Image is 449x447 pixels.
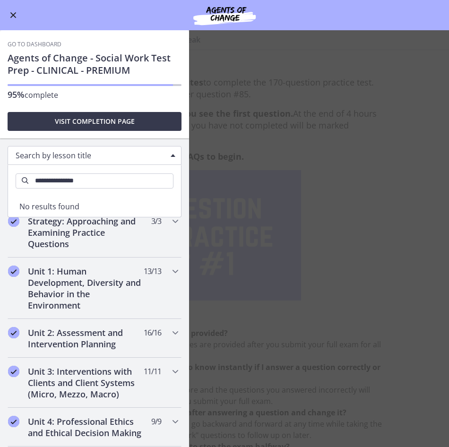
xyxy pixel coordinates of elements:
[8,366,19,377] i: Completed
[8,112,181,131] button: Visit completion page
[8,327,19,338] i: Completed
[8,215,19,227] i: Completed
[8,266,19,277] i: Completed
[8,41,61,48] a: Go to Dashboard
[168,4,281,26] img: Agents of Change
[151,416,161,427] span: 9 / 9
[28,416,143,438] h2: Unit 4: Professional Ethics and Ethical Decision Making
[144,366,161,377] span: 11 / 11
[28,215,143,249] h2: Strategy: Approaching and Examining Practice Questions
[8,196,181,217] li: No results found
[8,89,181,101] p: complete
[151,215,161,227] span: 3 / 3
[144,266,161,277] span: 13 / 13
[8,146,181,165] div: Search by lesson title
[144,327,161,338] span: 16 / 16
[28,366,143,400] h2: Unit 3: Interventions with Clients and Client Systems (Micro, Mezzo, Macro)
[28,266,143,311] h2: Unit 1: Human Development, Diversity and Behavior in the Environment
[16,150,166,161] span: Search by lesson title
[28,327,143,350] h2: Unit 2: Assessment and Intervention Planning
[55,116,135,127] span: Visit completion page
[8,416,19,427] i: Completed
[8,89,25,100] span: 95%
[8,52,181,77] h1: Agents of Change - Social Work Test Prep - CLINICAL - PREMIUM
[8,9,19,21] button: Enable menu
